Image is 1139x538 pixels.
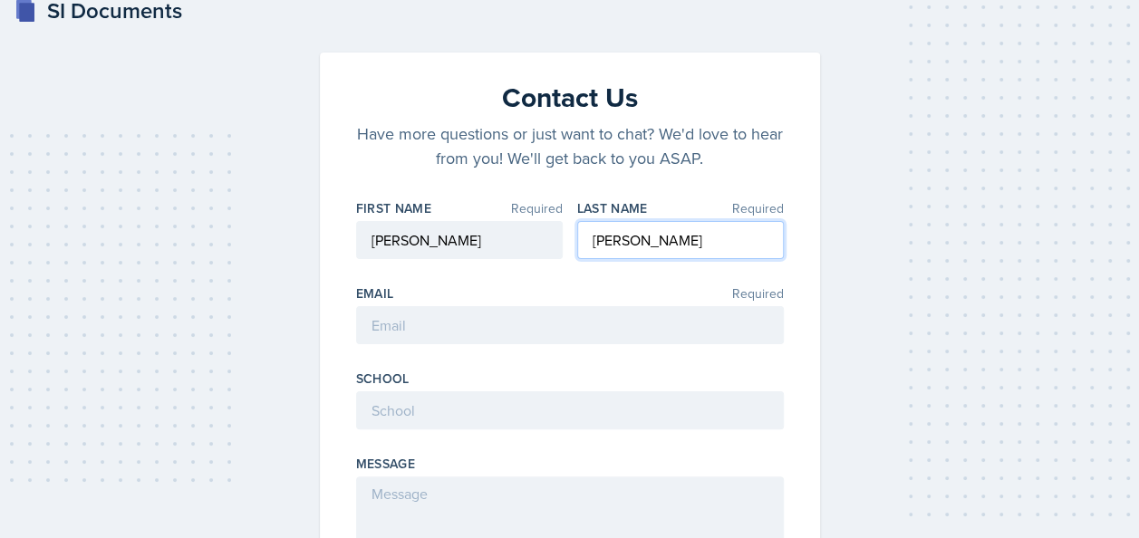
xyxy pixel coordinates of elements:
[356,199,432,217] label: First Name
[356,284,394,303] label: Email
[511,202,563,215] span: Required
[356,121,784,170] p: Have more questions or just want to chat? We'd love to hear from you! We'll get back to you ASAP.
[732,202,784,215] span: Required
[577,221,784,259] input: Last Name
[356,82,784,114] h2: Contact Us
[356,221,563,259] input: First Name
[732,287,784,300] span: Required
[356,370,410,388] label: School
[356,306,784,344] input: Email
[356,391,784,429] input: School
[577,199,648,217] label: Last Name
[356,455,415,473] label: Message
